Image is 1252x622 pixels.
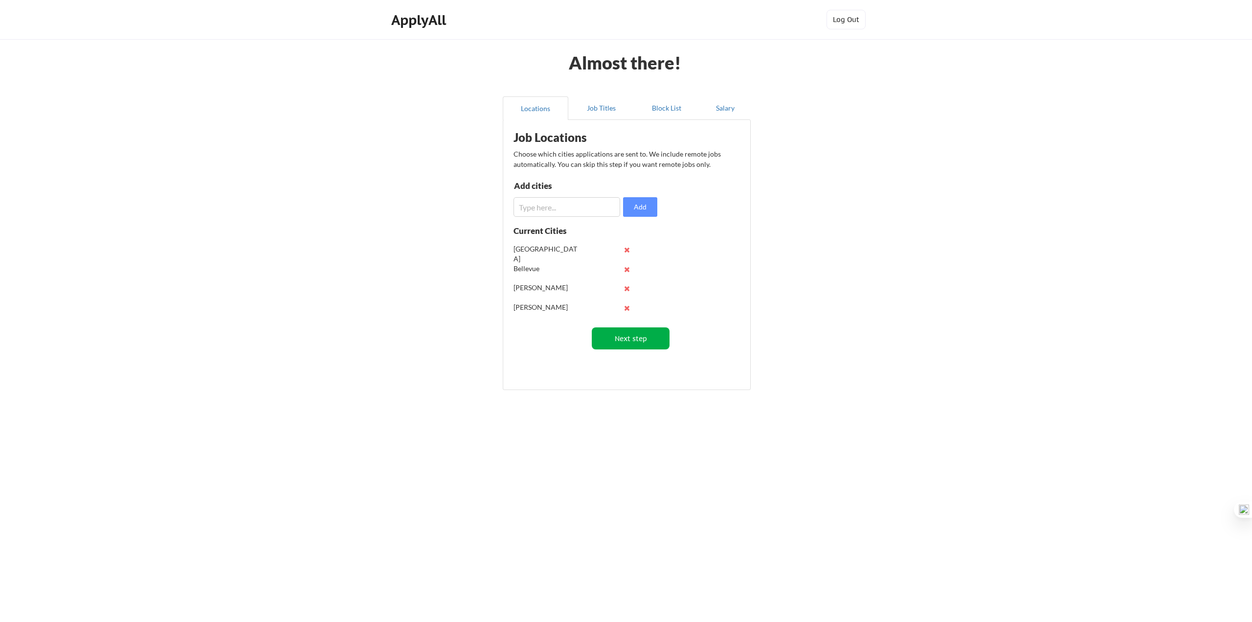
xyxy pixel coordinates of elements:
[514,302,578,312] div: [PERSON_NAME]
[699,96,751,120] button: Salary
[503,96,568,120] button: Locations
[568,96,634,120] button: Job Titles
[623,197,657,217] button: Add
[1239,505,1249,515] img: one_i.png
[391,12,449,28] div: ApplyAll
[514,182,615,190] div: Add cities
[514,197,620,217] input: Type here...
[514,227,588,235] div: Current Cities
[514,264,578,274] div: Bellevue
[634,96,699,120] button: Block List
[592,327,670,349] button: Next step
[514,244,578,263] div: [GEOGRAPHIC_DATA]
[827,10,866,29] button: Log Out
[514,283,578,293] div: [PERSON_NAME]
[514,149,739,169] div: Choose which cities applications are sent to. We include remote jobs automatically. You can skip ...
[557,54,693,71] div: Almost there!
[514,132,637,143] div: Job Locations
